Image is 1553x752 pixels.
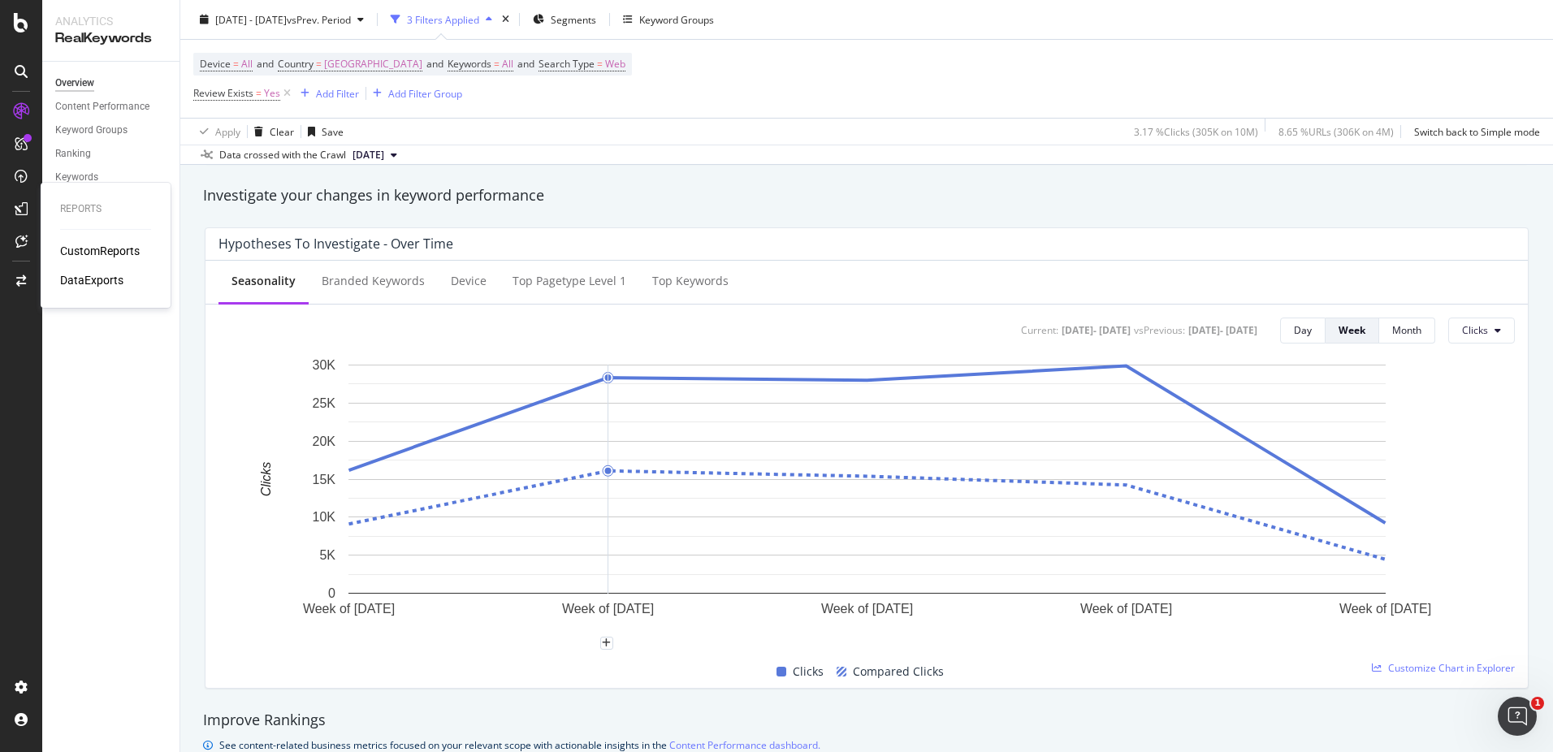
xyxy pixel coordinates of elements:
button: Segments [526,6,603,32]
text: Week of [DATE] [562,601,654,615]
text: 15K [313,472,336,486]
span: Yes [264,82,280,105]
div: Analytics [55,13,167,29]
div: Keyword Groups [55,122,128,139]
span: and [426,57,443,71]
span: = [494,57,500,71]
a: Ranking [55,145,168,162]
button: Clear [248,119,294,145]
span: Clicks [1462,323,1488,337]
div: 3 Filters Applied [407,12,479,26]
text: 25K [313,396,336,410]
div: Top Keywords [652,273,729,289]
a: Overview [55,75,168,92]
div: Keyword Groups [639,12,714,26]
div: Investigate your changes in keyword performance [203,185,1530,206]
div: Add Filter Group [388,86,462,100]
div: Overview [55,75,94,92]
text: 5K [319,548,335,562]
span: Clicks [793,662,824,681]
a: Customize Chart in Explorer [1372,661,1515,675]
button: [DATE] [346,145,404,165]
text: Week of [DATE] [1080,601,1172,615]
a: Keywords [55,169,168,186]
button: Switch back to Simple mode [1408,119,1540,145]
span: Keywords [448,57,491,71]
text: 30K [313,358,336,372]
div: Switch back to Simple mode [1414,124,1540,138]
div: Hypotheses to Investigate - Over Time [218,236,453,252]
span: Web [605,53,625,76]
iframe: Intercom live chat [1498,697,1537,736]
div: [DATE] - [DATE] [1188,323,1257,337]
span: All [502,53,513,76]
text: Clicks [259,461,273,496]
div: Current: [1021,323,1058,337]
span: 2025 Aug. 26th [353,148,384,162]
div: Month [1392,323,1421,337]
a: Keyword Groups [55,122,168,139]
div: Device [451,273,487,289]
button: Month [1379,318,1435,344]
span: = [256,86,262,100]
span: Segments [551,12,596,26]
div: Content Performance [55,98,149,115]
div: Clear [270,124,294,138]
div: RealKeywords [55,29,167,48]
text: 0 [328,586,335,600]
div: Data crossed with the Crawl [219,148,346,162]
text: 10K [313,510,336,524]
text: Week of [DATE] [303,601,395,615]
span: = [316,57,322,71]
span: and [257,57,274,71]
div: plus [600,637,613,650]
div: 8.65 % URLs ( 306K on 4M ) [1278,124,1394,138]
div: Ranking [55,145,91,162]
span: Device [200,57,231,71]
span: = [233,57,239,71]
span: vs Prev. Period [287,12,351,26]
div: vs Previous : [1134,323,1185,337]
a: Content Performance [55,98,168,115]
span: All [241,53,253,76]
div: Add Filter [316,86,359,100]
div: Save [322,124,344,138]
span: Country [278,57,314,71]
div: Day [1294,323,1312,337]
div: Apply [215,124,240,138]
div: Seasonality [231,273,296,289]
button: Keyword Groups [616,6,720,32]
text: 20K [313,434,336,447]
button: Week [1326,318,1379,344]
button: Add Filter [294,84,359,103]
text: Week of [DATE] [821,601,913,615]
div: Keywords [55,169,98,186]
div: Top pagetype Level 1 [513,273,626,289]
button: 3 Filters Applied [384,6,499,32]
button: Apply [193,119,240,145]
span: [DATE] - [DATE] [215,12,287,26]
div: Improve Rankings [203,710,1530,731]
a: DataExports [60,272,123,288]
span: Customize Chart in Explorer [1388,661,1515,675]
div: Week [1339,323,1365,337]
a: CustomReports [60,243,140,259]
span: and [517,57,534,71]
span: Compared Clicks [853,662,944,681]
svg: A chart. [218,357,1515,643]
text: Week of [DATE] [1339,601,1431,615]
button: Day [1280,318,1326,344]
span: [GEOGRAPHIC_DATA] [324,53,422,76]
span: Search Type [539,57,595,71]
div: Reports [60,202,151,216]
button: [DATE] - [DATE]vsPrev. Period [193,6,370,32]
button: Clicks [1448,318,1515,344]
div: 3.17 % Clicks ( 305K on 10M ) [1134,124,1258,138]
span: Review Exists [193,86,253,100]
div: times [499,11,513,28]
div: Branded Keywords [322,273,425,289]
button: Save [301,119,344,145]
